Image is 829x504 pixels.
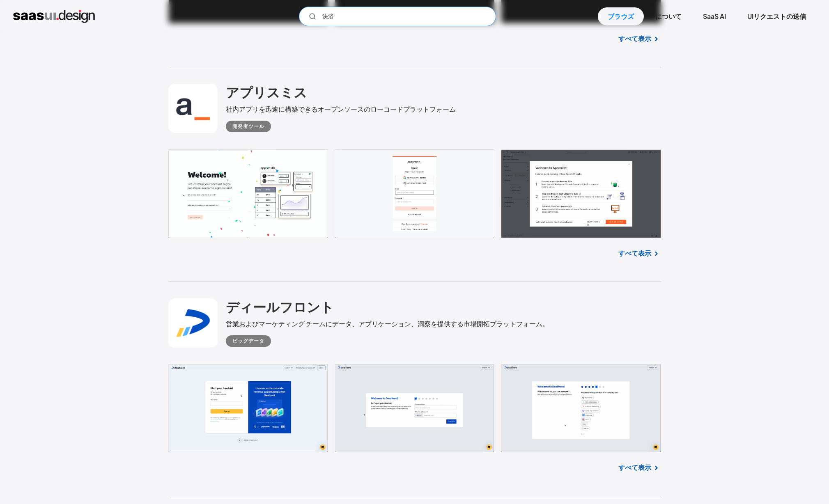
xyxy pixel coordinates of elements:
[618,249,651,257] font: すべて表示
[645,7,691,25] a: について
[299,7,496,26] form: メールフォーム
[618,463,651,472] a: すべて表示
[618,34,651,43] font: すべて表示
[737,7,816,25] a: UIリクエストの送信
[299,7,496,26] input: 探している UI デザインを検索します...
[226,319,549,328] font: 営業およびマーケティング チームにデータ、アプリケーション、洞察を提供する市場開拓プラットフォーム。
[618,248,651,258] a: すべて表示
[226,298,334,319] a: ディールフロント
[226,298,334,315] font: ディールフロント
[747,12,806,21] font: UIリクエストの送信
[608,12,634,21] font: ブラウズ
[226,84,307,104] a: アプリスミス
[618,34,651,44] a: すべて表示
[226,84,307,100] font: アプリスミス
[693,7,736,25] a: SaaS AI
[598,7,644,25] a: ブラウズ
[655,12,682,21] font: について
[13,10,95,23] a: 家
[226,105,456,113] font: 社内アプリを迅速に構築できるオープンソースのローコードプラットフォーム
[618,463,651,472] font: すべて表示
[232,123,264,129] font: 開発者ツール
[232,338,264,344] font: ビッグデータ
[703,12,726,21] font: SaaS AI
